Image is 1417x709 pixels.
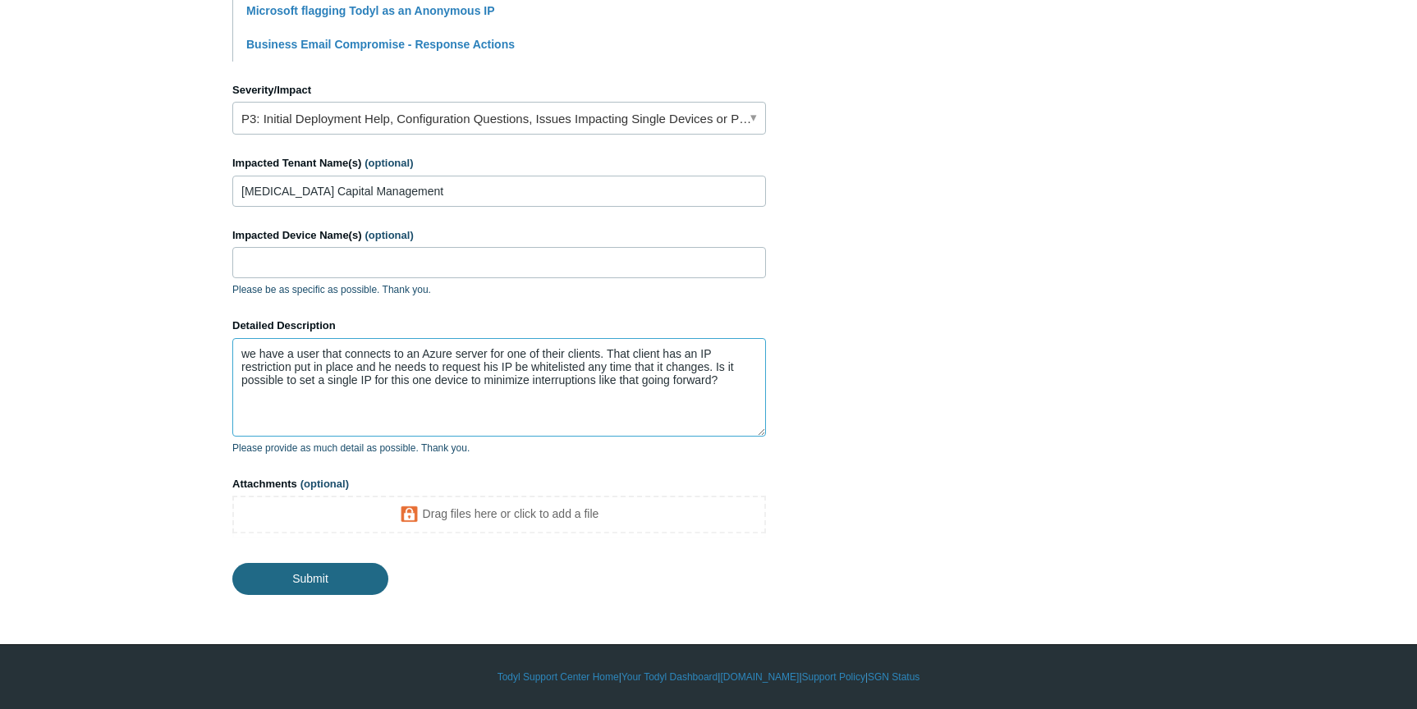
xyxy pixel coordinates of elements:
span: (optional) [300,478,349,490]
label: Impacted Tenant Name(s) [232,155,766,172]
a: [DOMAIN_NAME] [720,670,799,684]
a: SGN Status [868,670,919,684]
p: Please provide as much detail as possible. Thank you. [232,441,766,455]
a: Business Email Compromise - Response Actions [246,38,515,51]
div: | | | | [232,670,1185,684]
label: Detailed Description [232,318,766,334]
a: Todyl Support Center Home [498,670,619,684]
p: Please be as specific as possible. Thank you. [232,282,766,297]
input: Submit [232,563,388,594]
a: Support Policy [802,670,865,684]
label: Impacted Device Name(s) [232,227,766,244]
a: Your Todyl Dashboard [621,670,718,684]
span: (optional) [365,229,414,241]
span: (optional) [365,157,413,169]
a: P3: Initial Deployment Help, Configuration Questions, Issues Impacting Single Devices or Past Out... [232,102,766,135]
a: Microsoft flagging Todyl as an Anonymous IP [246,4,495,17]
label: Severity/Impact [232,82,766,98]
label: Attachments [232,476,766,492]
